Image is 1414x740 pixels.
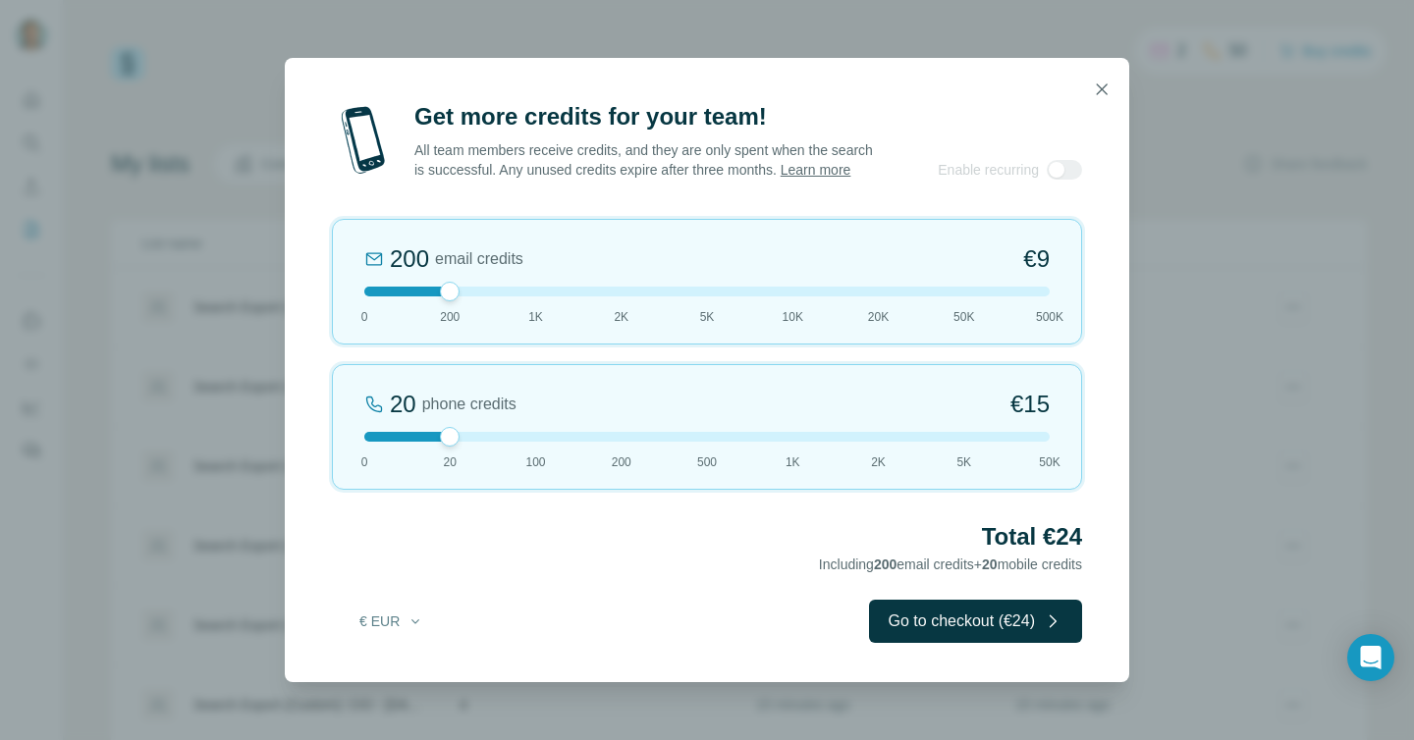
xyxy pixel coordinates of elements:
[953,308,974,326] span: 50K
[982,556,998,572] span: 20
[346,604,437,639] button: € EUR
[938,160,1039,180] span: Enable recurring
[332,521,1082,553] h2: Total €24
[361,308,368,326] span: 0
[614,308,628,326] span: 2K
[700,308,715,326] span: 5K
[868,308,889,326] span: 20K
[874,556,897,572] span: 200
[435,247,523,271] span: email credits
[414,140,875,180] p: All team members receive credits, and they are only spent when the search is successful. Any unus...
[528,308,543,326] span: 1K
[361,453,368,471] span: 0
[1023,243,1050,275] span: €9
[332,101,395,180] img: mobile-phone
[422,393,517,416] span: phone credits
[444,453,457,471] span: 20
[1347,634,1394,681] div: Open Intercom Messenger
[525,453,545,471] span: 100
[390,243,429,275] div: 200
[697,453,717,471] span: 500
[869,600,1082,643] button: Go to checkout (€24)
[819,556,1082,572] span: Including email credits + mobile credits
[1039,453,1060,471] span: 50K
[956,453,971,471] span: 5K
[390,389,416,420] div: 20
[871,453,886,471] span: 2K
[440,308,460,326] span: 200
[783,308,803,326] span: 10K
[786,453,800,471] span: 1K
[1010,389,1050,420] span: €15
[1036,308,1063,326] span: 500K
[781,162,851,178] a: Learn more
[612,453,631,471] span: 200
